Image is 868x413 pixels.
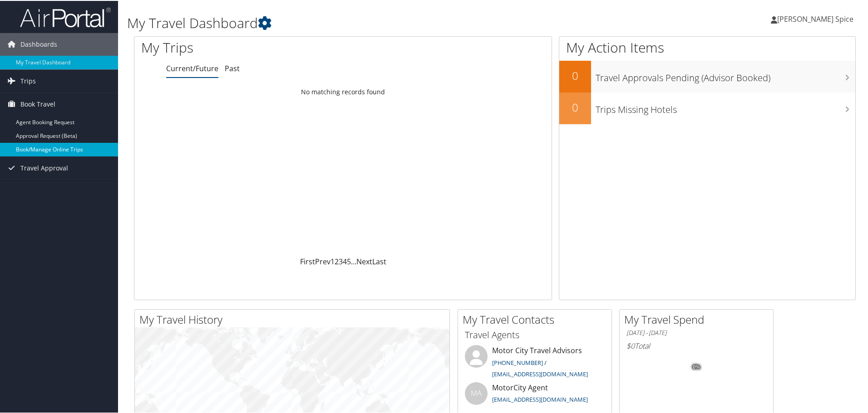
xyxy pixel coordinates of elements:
[20,6,111,27] img: airportal-logo.png
[139,311,449,326] h2: My Travel History
[300,256,315,266] a: First
[626,340,635,350] span: $0
[339,256,343,266] a: 3
[624,311,773,326] h2: My Travel Spend
[492,358,547,366] a: [PHONE_NUMBER] /
[492,369,588,377] a: [EMAIL_ADDRESS][DOMAIN_NAME]
[465,328,605,340] h3: Travel Agents
[771,5,863,32] a: [PERSON_NAME] Spice
[596,98,855,115] h3: Trips Missing Hotels
[559,37,855,56] h1: My Action Items
[626,328,766,336] h6: [DATE] - [DATE]
[20,156,68,179] span: Travel Approval
[335,256,339,266] a: 2
[460,344,609,381] li: Motor City Travel Advisors
[372,256,386,266] a: Last
[463,311,612,326] h2: My Travel Contacts
[166,63,218,73] a: Current/Future
[20,92,55,115] span: Book Travel
[777,13,853,23] span: [PERSON_NAME] Spice
[315,256,330,266] a: Prev
[20,69,36,92] span: Trips
[693,364,700,369] tspan: 0%
[559,67,591,83] h2: 0
[351,256,356,266] span: …
[559,99,591,114] h2: 0
[20,32,57,55] span: Dashboards
[626,340,766,350] h6: Total
[343,256,347,266] a: 4
[559,60,855,92] a: 0Travel Approvals Pending (Advisor Booked)
[225,63,240,73] a: Past
[559,92,855,123] a: 0Trips Missing Hotels
[127,13,617,32] h1: My Travel Dashboard
[460,381,609,411] li: MotorCity Agent
[330,256,335,266] a: 1
[465,381,488,404] div: MA
[347,256,351,266] a: 5
[141,37,371,56] h1: My Trips
[134,83,552,99] td: No matching records found
[596,66,855,83] h3: Travel Approvals Pending (Advisor Booked)
[492,394,588,403] a: [EMAIL_ADDRESS][DOMAIN_NAME]
[356,256,372,266] a: Next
